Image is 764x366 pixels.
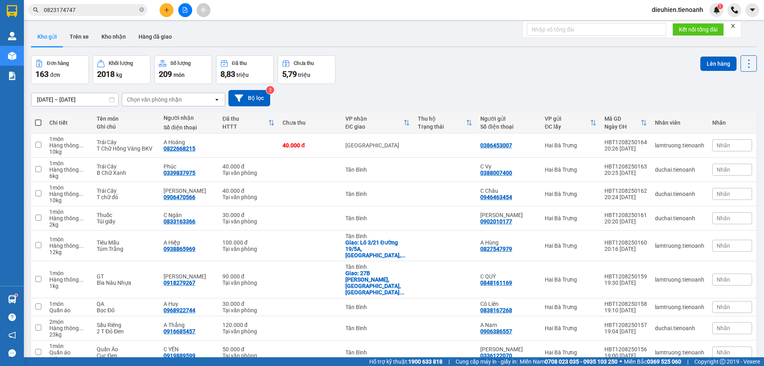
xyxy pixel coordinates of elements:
[624,357,681,366] span: Miền Bắc
[341,112,414,133] th: Toggle SortBy
[645,5,709,15] span: dieuhien.tienoanh
[97,69,115,79] span: 2018
[345,142,410,149] div: [GEOGRAPHIC_DATA]
[604,322,647,328] div: HBT1208250157
[600,112,651,133] th: Toggle SortBy
[49,160,89,166] div: 1 món
[49,166,89,173] div: Hàng thông thường
[730,23,736,29] span: close
[97,188,156,194] div: Trái Cây
[222,301,275,307] div: 30.000 đ
[480,322,537,328] div: A Nam
[97,115,156,122] div: Tên món
[604,145,647,152] div: 20:26 [DATE]
[655,166,704,173] div: duchai.tienoanh
[218,112,279,133] th: Toggle SortBy
[345,123,403,130] div: ĐC giao
[418,123,466,130] div: Trạng thái
[79,191,84,197] span: ...
[164,352,195,359] div: 0919889599
[480,273,537,280] div: C QUÝ
[7,5,17,17] img: logo-vxr
[49,343,89,349] div: 1 món
[164,170,195,176] div: 0339837975
[222,212,275,218] div: 30.000 đ
[97,170,156,176] div: B Chữ Xanh
[33,7,39,13] span: search
[164,239,214,246] div: A Hiệp
[222,246,275,252] div: Tại văn phòng
[266,86,274,94] sup: 2
[159,69,172,79] span: 209
[298,72,310,78] span: triệu
[545,325,596,331] div: Hai Bà Trưng
[164,322,214,328] div: A Thắng
[604,212,647,218] div: HBT1208250161
[717,4,723,9] sup: 1
[35,69,49,79] span: 163
[44,6,138,14] input: Tìm tên, số ĐT hoặc mã đơn
[719,4,721,9] span: 1
[345,166,410,173] div: Tân Bình
[717,166,730,173] span: Nhãn
[480,212,537,218] div: C Phương
[8,331,16,339] span: notification
[749,6,756,14] span: caret-down
[63,27,95,46] button: Trên xe
[222,280,275,286] div: Tại văn phòng
[97,273,156,280] div: GT
[545,349,596,356] div: Hai Bà Trưng
[164,188,214,194] div: Minh Anh
[8,295,16,303] img: warehouse-icon
[116,72,122,78] span: kg
[527,23,666,36] input: Nhập số tổng đài
[604,346,647,352] div: HBT1208250156
[480,307,512,313] div: 0838167268
[222,170,275,176] div: Tại văn phòng
[160,3,173,17] button: plus
[97,352,156,359] div: Cục Đen
[164,163,214,170] div: Phúc
[164,273,214,280] div: Cẩm Vân
[164,328,195,335] div: 0916685457
[79,142,84,149] span: ...
[480,352,512,359] div: 0336122070
[418,115,466,122] div: Thu hộ
[154,55,212,84] button: Số lượng209món
[717,215,730,221] span: Nhãn
[97,346,156,352] div: Quần Áo
[49,319,89,325] div: 2 món
[480,218,512,225] div: 0902010177
[214,96,220,103] svg: open
[222,273,275,280] div: 90.000 đ
[448,357,450,366] span: |
[604,170,647,176] div: 20:25 [DATE]
[49,356,89,362] div: 14 kg
[545,358,618,365] strong: 0708 023 035 - 0935 103 250
[222,188,275,194] div: 40.000 đ
[283,142,337,149] div: 40.000 đ
[173,72,185,78] span: món
[97,145,156,152] div: T Chữ Hồng Vàng BKV
[480,194,512,200] div: 0946463454
[49,243,89,249] div: Hàng thông thường
[672,23,724,36] button: Kết nối tổng đài
[604,280,647,286] div: 19:30 [DATE]
[93,55,150,84] button: Khối lượng2018kg
[164,115,214,121] div: Người nhận
[97,328,156,335] div: 2 T Đỏ Đen
[222,218,275,225] div: Tại văn phòng
[79,166,84,173] span: ...
[49,197,89,204] div: 10 kg
[49,307,89,313] div: Quần áo
[545,215,596,221] div: Hai Bà Trưng
[414,112,477,133] th: Toggle SortBy
[164,280,195,286] div: 0918279267
[655,349,704,356] div: lamtruong.tienoanh
[164,301,214,307] div: A Huy
[345,349,410,356] div: Tân Bình
[164,218,195,225] div: 0833163366
[164,246,195,252] div: 0938865969
[480,188,537,194] div: C Châu
[164,139,214,145] div: A Hoàng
